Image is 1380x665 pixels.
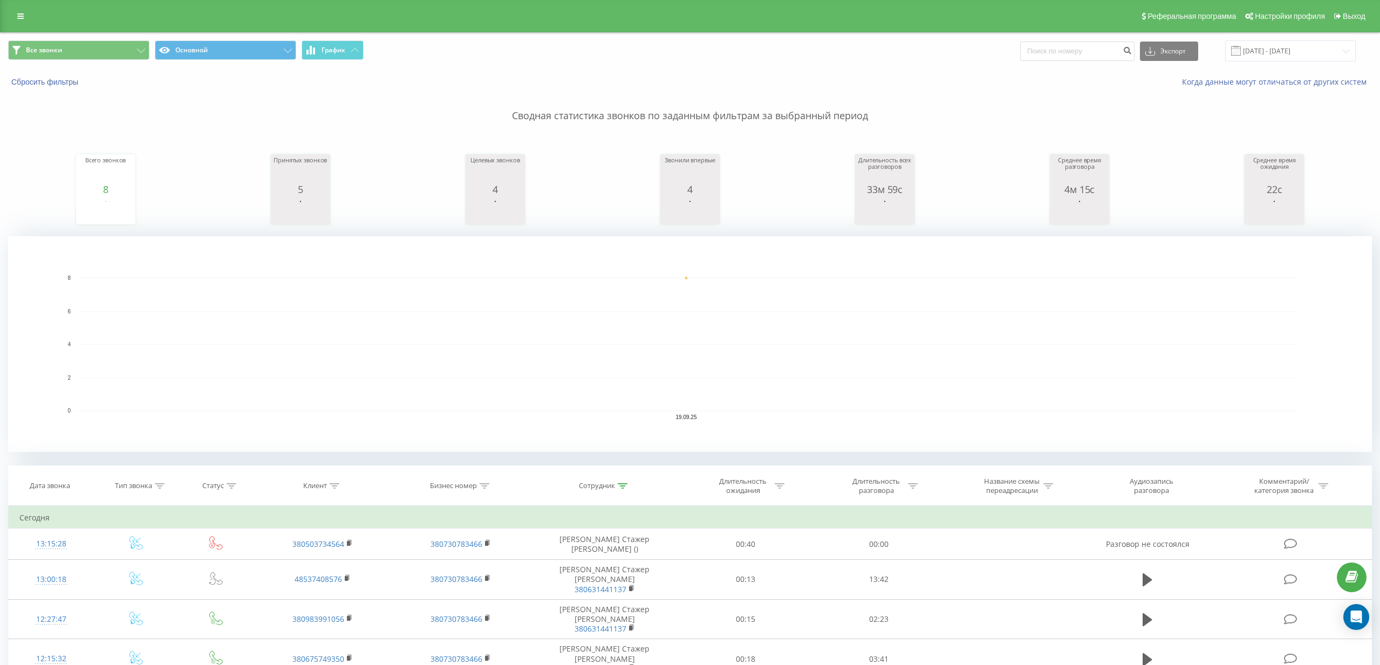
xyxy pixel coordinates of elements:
[274,184,327,195] div: 5
[9,507,1372,529] td: Сегодня
[1343,604,1369,630] div: Open Intercom Messenger
[714,477,772,495] div: Длительность ожидания
[19,569,83,590] div: 13:00:18
[579,482,615,491] div: Сотрудник
[67,375,71,381] text: 2
[812,599,946,639] td: 02:23
[1255,12,1325,20] span: Настройки профиля
[530,529,679,560] td: [PERSON_NAME] Стажер [PERSON_NAME] ()
[430,482,477,491] div: Бизнес номер
[79,184,133,195] div: 8
[67,308,71,314] text: 6
[530,599,679,639] td: [PERSON_NAME] Стажер [PERSON_NAME]
[8,236,1364,452] svg: A chart.
[431,539,482,549] a: 380730783466
[468,184,522,195] div: 4
[155,40,296,60] button: Основной
[1343,12,1365,20] span: Выход
[676,414,697,420] text: 19.09.25
[679,529,812,560] td: 00:40
[26,46,62,54] span: Все звонки
[1020,42,1135,61] input: Поиск по номеру
[19,609,83,630] div: 12:27:47
[468,157,522,184] div: Целевых звонков
[19,533,83,554] div: 13:15:28
[8,87,1372,123] p: Сводная статистика звонков по заданным фильтрам за выбранный период
[67,341,71,347] text: 4
[431,654,482,664] a: 380730783466
[67,408,71,414] text: 0
[575,584,626,594] a: 380631441137
[663,157,717,184] div: Звонили впервые
[1182,77,1372,87] a: Когда данные могут отличаться от других систем
[1116,477,1186,495] div: Аудиозапись разговора
[274,157,327,184] div: Принятых звонков
[431,614,482,624] a: 380730783466
[303,482,327,491] div: Клиент
[79,157,133,184] div: Всего звонков
[1247,195,1301,227] svg: A chart.
[115,482,152,491] div: Тип звонка
[79,195,133,227] svg: A chart.
[292,654,344,664] a: 380675749350
[292,614,344,624] a: 380983991056
[468,195,522,227] svg: A chart.
[812,529,946,560] td: 00:00
[1147,12,1236,20] span: Реферальная программа
[8,40,149,60] button: Все звонки
[274,195,327,227] svg: A chart.
[1253,477,1316,495] div: Комментарий/категория звонка
[302,40,364,60] button: График
[858,157,912,184] div: Длительность всех разговоров
[30,482,70,491] div: Дата звонка
[575,623,626,634] a: 380631441137
[1053,157,1106,184] div: Среднее время разговора
[1247,184,1301,195] div: 22с
[530,560,679,600] td: [PERSON_NAME] Стажер [PERSON_NAME]
[858,195,912,227] svg: A chart.
[1053,195,1106,227] svg: A chart.
[679,560,812,600] td: 00:13
[1106,539,1190,549] span: Разговор не состоялся
[292,539,344,549] a: 380503734564
[848,477,905,495] div: Длительность разговора
[858,184,912,195] div: 33м 59с
[295,574,342,584] a: 48537408576
[983,477,1041,495] div: Название схемы переадресации
[431,574,482,584] a: 380730783466
[679,599,812,639] td: 00:15
[8,77,84,87] button: Сбросить фильтры
[812,560,946,600] td: 13:42
[1053,184,1106,195] div: 4м 15с
[1247,157,1301,184] div: Среднее время ожидания
[663,195,717,227] svg: A chart.
[67,275,71,281] text: 8
[202,482,224,491] div: Статус
[1140,42,1198,61] button: Экспорт
[322,46,345,54] span: График
[663,184,717,195] div: 4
